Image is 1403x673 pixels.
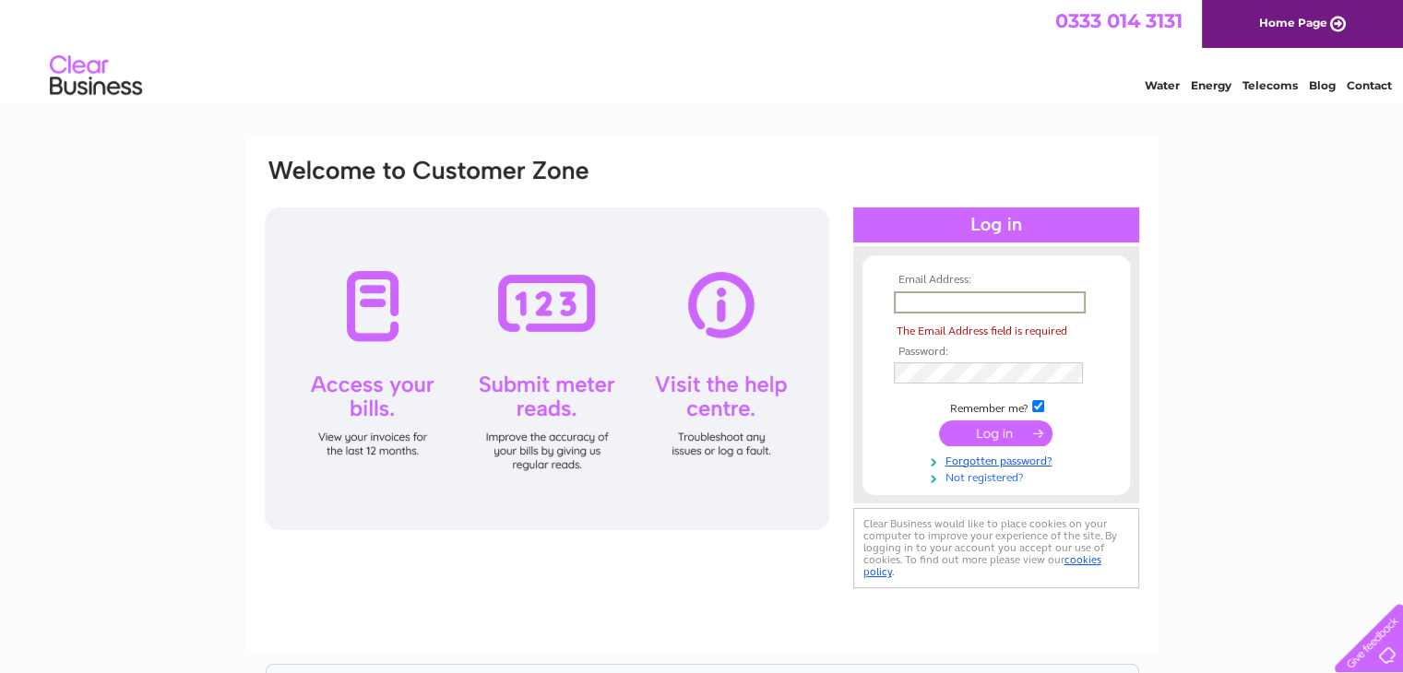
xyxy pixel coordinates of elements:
div: Clear Business is a trading name of Verastar Limited (registered in [GEOGRAPHIC_DATA] No. 3667643... [267,10,1138,89]
a: Not registered? [894,467,1103,485]
input: Submit [939,420,1052,446]
a: cookies policy [863,553,1101,578]
th: Password: [889,346,1103,359]
th: Email Address: [889,274,1103,287]
img: logo.png [49,48,143,104]
a: Water [1145,78,1180,92]
a: Blog [1309,78,1336,92]
a: Energy [1191,78,1231,92]
div: Clear Business would like to place cookies on your computer to improve your experience of the sit... [853,508,1139,588]
a: Telecoms [1242,78,1298,92]
a: Contact [1347,78,1392,92]
a: 0333 014 3131 [1055,9,1183,32]
td: Remember me? [889,397,1103,416]
span: The Email Address field is required [897,325,1067,337]
a: Forgotten password? [894,451,1103,468]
